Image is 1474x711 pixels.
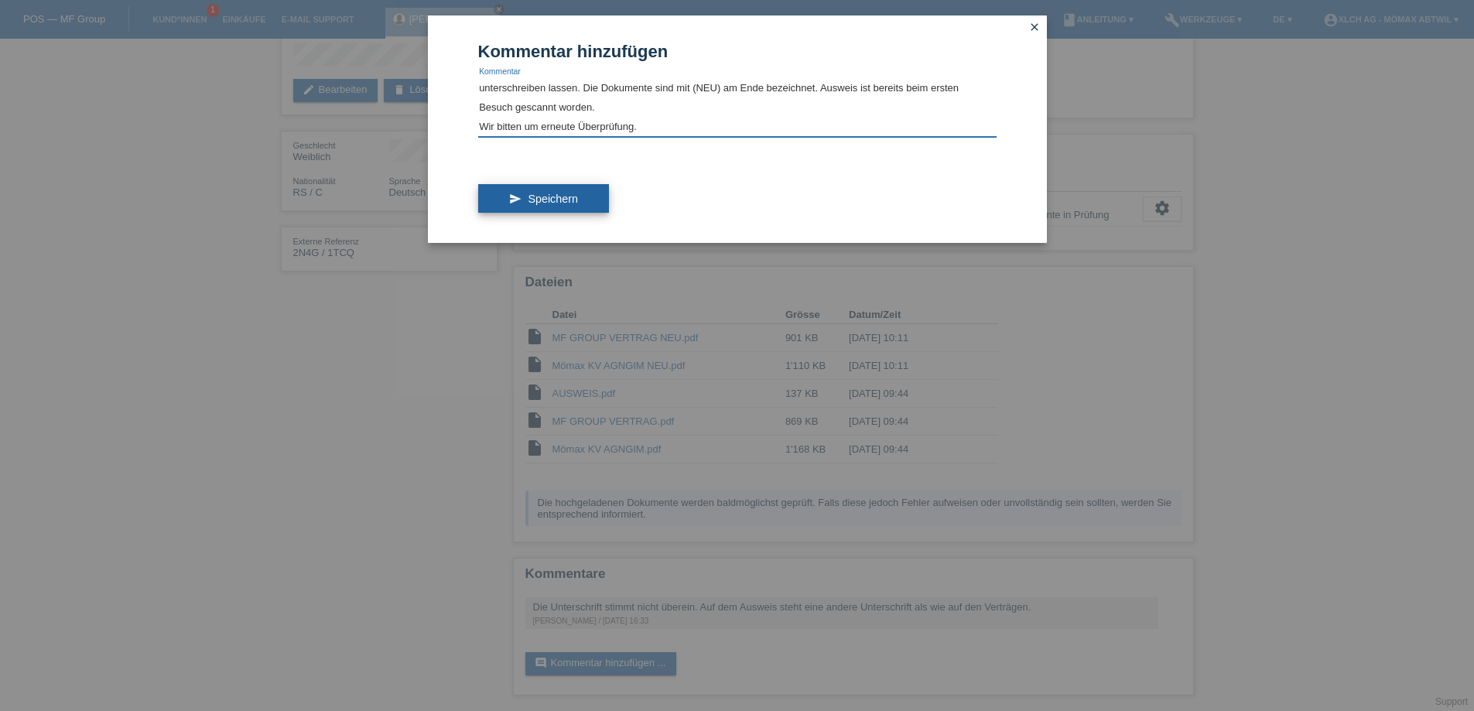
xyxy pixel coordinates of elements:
[509,193,522,205] i: send
[478,42,997,61] h1: Kommentar hinzufügen
[478,184,609,214] button: send Speichern
[1024,19,1045,37] a: close
[1028,21,1041,33] i: close
[528,193,577,205] span: Speichern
